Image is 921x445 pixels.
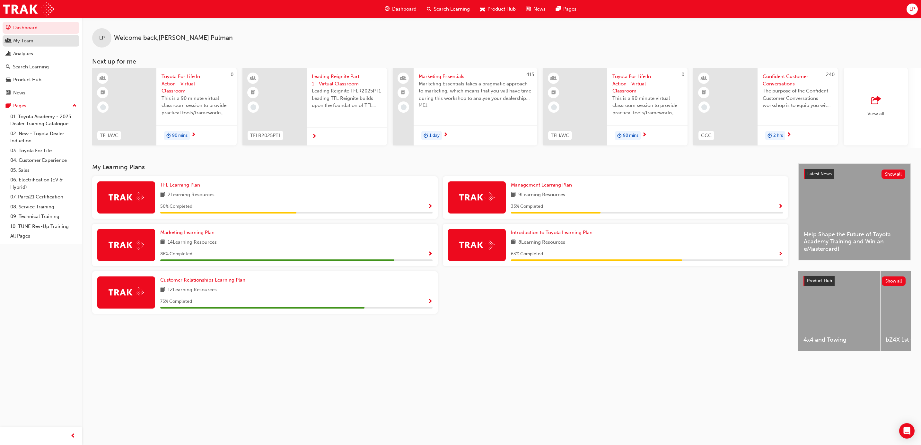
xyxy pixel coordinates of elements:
[8,146,79,156] a: 03. Toyota For Life
[434,5,470,13] span: Search Learning
[160,191,165,199] span: book-icon
[101,89,105,97] span: booktick-icon
[231,72,233,77] span: 0
[798,271,880,351] a: 4x4 and Towing
[92,163,788,171] h3: My Learning Plans
[385,5,390,13] span: guage-icon
[428,299,433,305] span: Show Progress
[429,132,440,139] span: 1 day
[168,191,215,199] span: 2 Learning Resources
[807,278,832,284] span: Product Hub
[312,73,382,87] span: Leading Reignite Part 1 - Virtual Classroom
[511,181,575,189] a: Management Learning Plan
[160,230,215,235] span: Marketing Learning Plan
[778,203,783,211] button: Show Progress
[100,132,118,139] span: TFLIAVC
[428,203,433,211] button: Show Progress
[511,182,572,188] span: Management Learning Plan
[101,74,105,83] span: learningResourceType_INSTRUCTOR_LED-icon
[427,5,431,13] span: search-icon
[6,90,11,96] span: news-icon
[701,132,712,139] span: CCC
[8,112,79,129] a: 01. Toyota Academy - 2025 Dealer Training Catalogue
[459,240,495,250] img: Trak
[168,239,217,247] span: 14 Learning Resources
[6,38,11,44] span: people-icon
[511,203,543,210] span: 33 % Completed
[428,204,433,210] span: Show Progress
[160,229,217,236] a: Marketing Learning Plan
[109,287,144,297] img: Trak
[99,34,105,42] span: LP
[160,277,245,283] span: Customer Relationships Learning Plan
[798,163,911,260] a: Latest NewsShow allHelp Shape the Future of Toyota Academy Training and Win an eMastercard!
[767,132,772,140] span: duration-icon
[804,231,905,253] span: Help Shape the Future of Toyota Academy Training and Win an eMastercard!
[701,104,707,110] span: learningRecordVerb_NONE-icon
[82,58,921,65] h3: Next up for me
[681,72,684,77] span: 0
[3,2,54,16] img: Trak
[8,155,79,165] a: 04. Customer Experience
[8,231,79,241] a: All Pages
[13,63,49,71] div: Search Learning
[551,104,557,110] span: learningRecordVerb_NONE-icon
[162,95,232,117] span: This is a 90 minute virtual classroom session to provide practical tools/frameworks, behaviours a...
[8,175,79,192] a: 06. Electrification (EV & Hybrid)
[160,181,203,189] a: TFL Learning Plan
[401,104,407,110] span: learningRecordVerb_NONE-icon
[702,89,706,97] span: booktick-icon
[392,5,417,13] span: Dashboard
[3,48,79,60] a: Analytics
[3,74,79,86] a: Product Hub
[6,77,11,83] span: car-icon
[71,432,75,440] span: prev-icon
[623,132,638,139] span: 90 mins
[778,204,783,210] span: Show Progress
[3,35,79,47] a: My Team
[428,250,433,258] button: Show Progress
[419,102,532,109] span: ME1
[401,74,406,83] span: people-icon
[475,3,521,16] a: car-iconProduct Hub
[551,89,556,97] span: booktick-icon
[6,103,11,109] span: pages-icon
[882,276,906,286] button: Show all
[899,423,915,439] div: Open Intercom Messenger
[543,68,688,145] a: 0TFLIAVCToyota For Life In Action - Virtual ClassroomThis is a 90 minute virtual classroom sessio...
[6,25,11,31] span: guage-icon
[250,104,256,110] span: learningRecordVerb_NONE-icon
[778,250,783,258] button: Show Progress
[3,22,79,34] a: Dashboard
[526,5,531,13] span: news-icon
[162,73,232,95] span: Toyota For Life In Action - Virtual Classroom
[803,336,875,344] span: 4x4 and Towing
[428,298,433,306] button: Show Progress
[3,100,79,112] button: Pages
[909,5,915,13] span: LP
[907,4,918,15] button: LP
[242,68,387,145] a: TFLR2025PT1Leading Reignite Part 1 - Virtual ClassroomLeading Reignite TFLR2025PT1 Leading TFL Re...
[3,87,79,99] a: News
[773,132,783,139] span: 2 hrs
[533,5,546,13] span: News
[551,74,556,83] span: learningResourceType_INSTRUCTOR_LED-icon
[419,73,532,80] span: Marketing Essentials
[563,5,576,13] span: Pages
[551,3,582,16] a: pages-iconPages
[778,251,783,257] span: Show Progress
[511,230,592,235] span: Introduction to Toyota Learning Plan
[160,286,165,294] span: book-icon
[518,191,565,199] span: 9 Learning Resources
[251,74,255,83] span: learningResourceType_INSTRUCTOR_LED-icon
[803,276,906,286] a: Product HubShow all
[511,239,516,247] span: book-icon
[6,51,11,57] span: chart-icon
[160,276,248,284] a: Customer Relationships Learning Plan
[13,37,33,45] div: My Team
[312,134,317,140] span: next-icon
[867,111,884,117] span: View all
[882,170,906,179] button: Show all
[109,192,144,202] img: Trak
[3,61,79,73] a: Search Learning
